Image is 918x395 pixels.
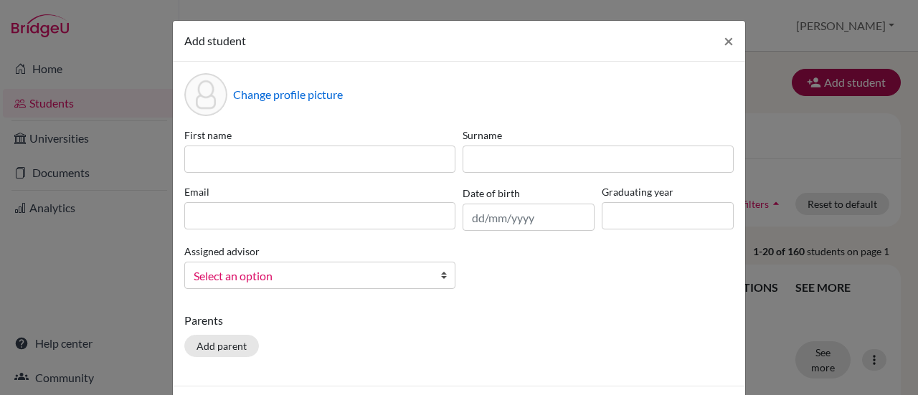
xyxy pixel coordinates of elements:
[184,244,260,259] label: Assigned advisor
[463,186,520,201] label: Date of birth
[724,30,734,51] span: ×
[184,34,246,47] span: Add student
[184,312,734,329] p: Parents
[602,184,734,199] label: Graduating year
[184,128,455,143] label: First name
[463,204,595,231] input: dd/mm/yyyy
[194,267,427,285] span: Select an option
[184,335,259,357] button: Add parent
[712,21,745,61] button: Close
[184,73,227,116] div: Profile picture
[463,128,734,143] label: Surname
[184,184,455,199] label: Email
